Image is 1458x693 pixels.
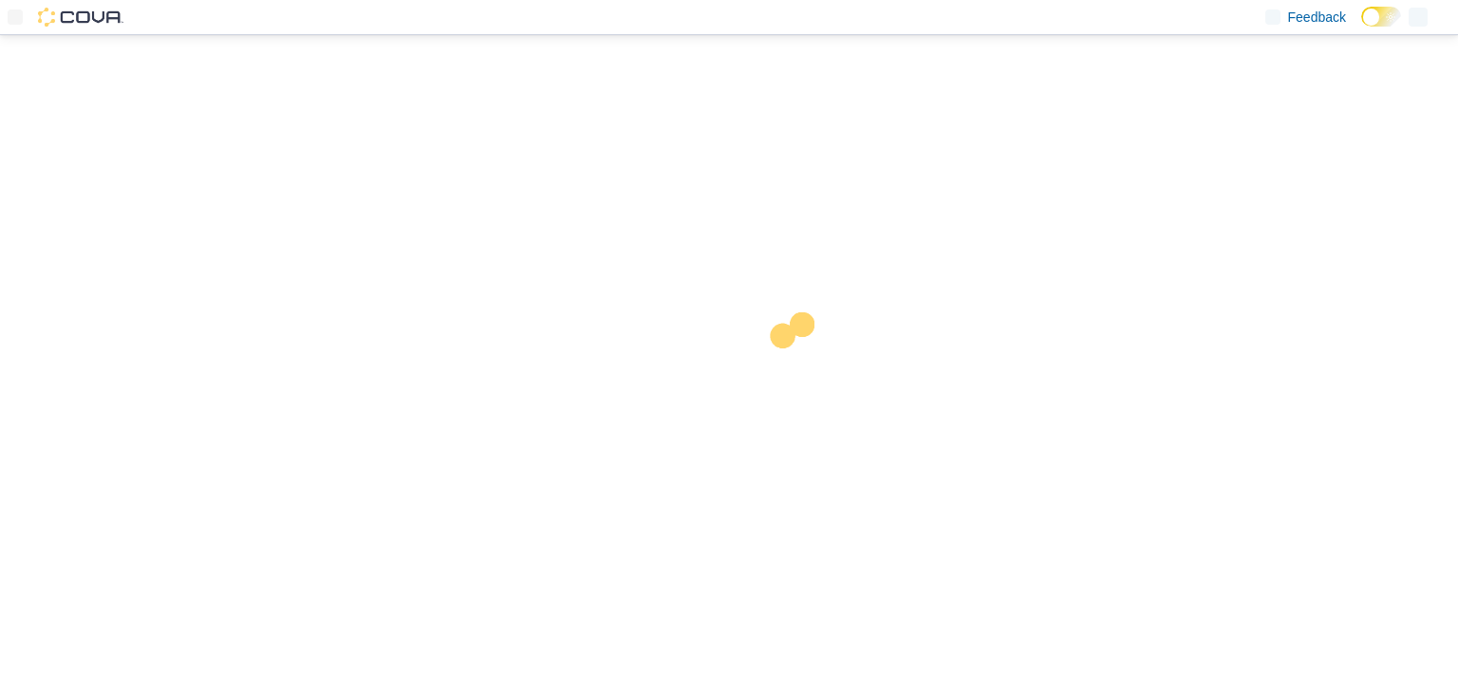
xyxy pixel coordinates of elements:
[1288,8,1346,27] span: Feedback
[1361,7,1401,27] input: Dark Mode
[38,8,123,27] img: Cova
[729,298,871,440] img: cova-loader
[1361,27,1362,28] span: Dark Mode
